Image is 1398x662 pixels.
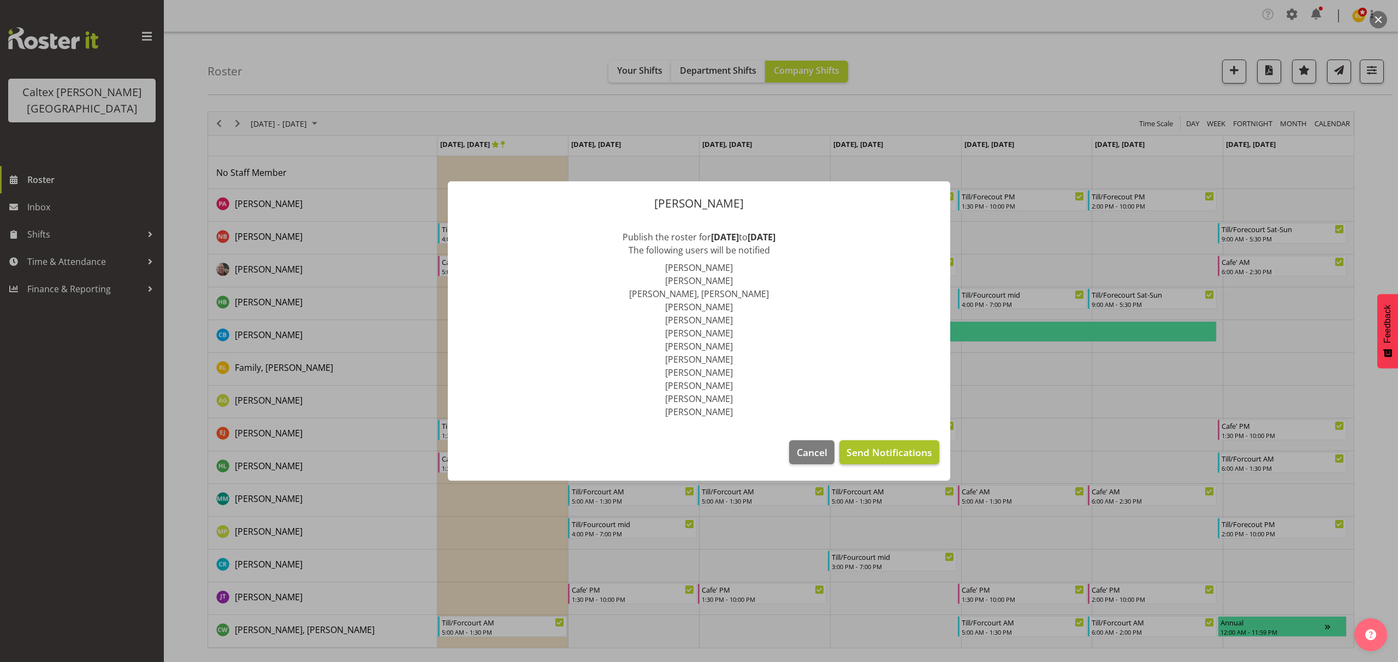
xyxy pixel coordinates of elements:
span: Cancel [797,445,827,459]
img: help-xxl-2.png [1365,629,1376,640]
span: Send Notifications [846,445,932,459]
li: [PERSON_NAME] [459,274,939,287]
strong: [DATE] [711,231,739,243]
strong: [DATE] [748,231,775,243]
li: [PERSON_NAME] [459,261,939,274]
p: Publish the roster for to [459,230,939,244]
li: [PERSON_NAME] [459,340,939,353]
p: [PERSON_NAME] [459,198,939,209]
li: [PERSON_NAME] [459,392,939,405]
li: [PERSON_NAME] [459,366,939,379]
li: [PERSON_NAME] [459,353,939,366]
button: Feedback - Show survey [1377,294,1398,368]
li: [PERSON_NAME] [459,379,939,392]
button: Send Notifications [839,440,939,464]
span: Feedback [1383,305,1393,343]
li: [PERSON_NAME] [459,300,939,314]
p: The following users will be notified [459,244,939,257]
li: [PERSON_NAME] [459,327,939,340]
li: [PERSON_NAME] [459,405,939,418]
li: [PERSON_NAME] [459,314,939,327]
button: Cancel [789,440,834,464]
li: [PERSON_NAME], [PERSON_NAME] [459,287,939,300]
